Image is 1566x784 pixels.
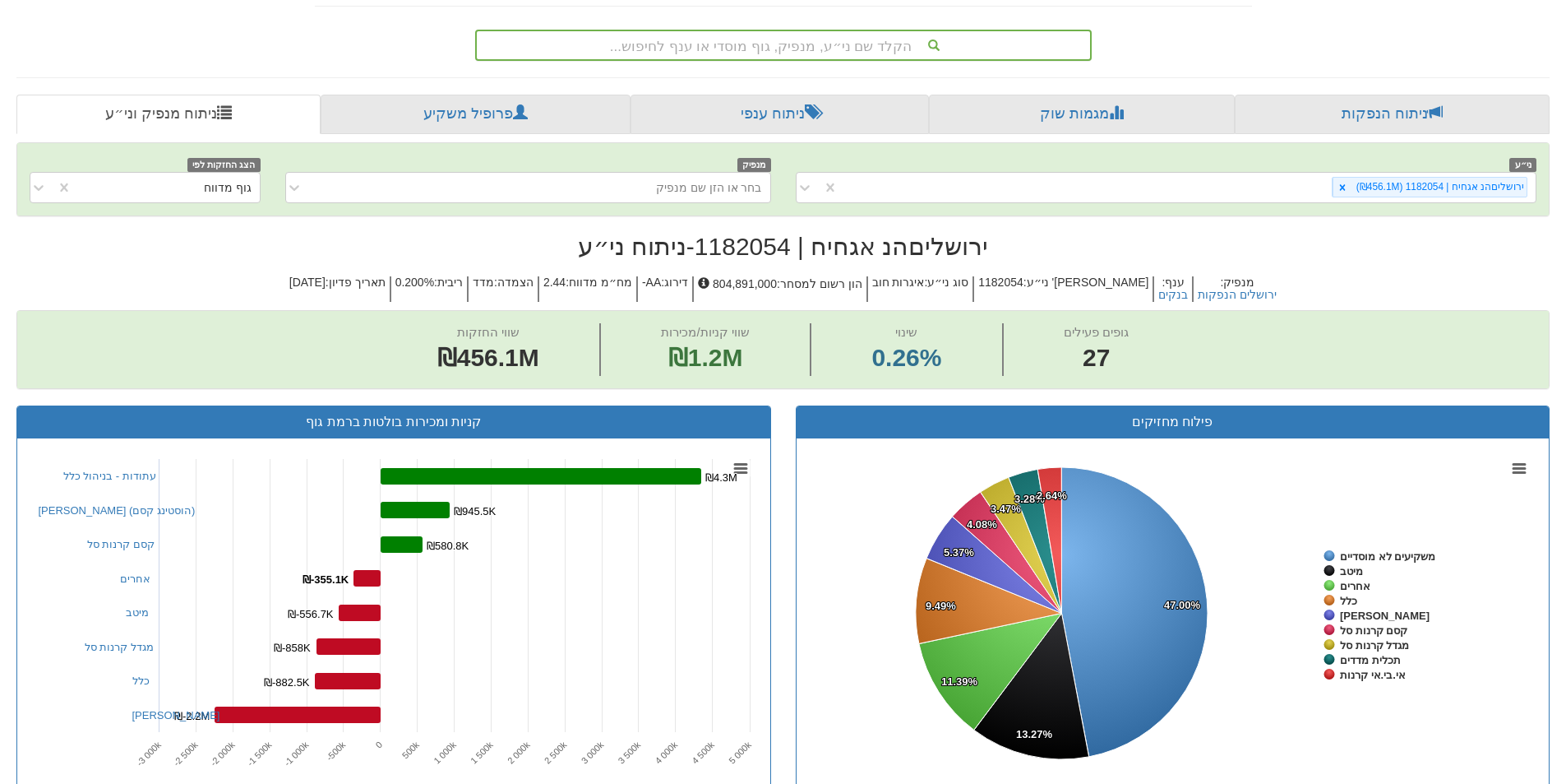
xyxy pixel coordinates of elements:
[542,739,568,765] tspan: 2 500k
[204,179,252,196] div: גוף מדווח
[477,31,1090,59] div: הקלד שם ני״ע, מנפיק, גוף מוסדי או ענף לחיפוש...
[30,415,758,429] h3: קניות ומכירות בולטות ברמת גוף
[941,675,978,688] tspan: 11.39%
[324,739,347,762] text: -500k
[132,709,220,721] a: [PERSON_NAME]
[944,546,974,559] tspan: 5.37%
[1198,289,1277,301] button: ירושלים הנפקות
[1064,341,1129,376] span: 27
[437,344,539,371] span: ₪456.1M
[1235,95,1550,134] a: ניתוח הנפקות
[727,739,753,765] tspan: 5 000k
[63,470,156,482] a: עתודות - בניהול כלל
[505,739,531,765] tspan: 2 000k
[1153,276,1192,302] h5: ענף :
[1158,289,1188,301] button: בנקים
[87,538,155,550] a: קסם קרנות סל
[1164,599,1201,611] tspan: 47.00%
[929,95,1234,134] a: מגמות שוק
[656,179,762,196] div: בחר או הזן שם מנפיק
[690,739,716,765] tspan: 4 500k
[134,739,163,768] tspan: -3 000k
[1340,624,1407,637] tspan: קסם קרנות סל
[967,518,997,531] tspan: 4.08%
[1340,550,1435,563] tspan: משקיעים לא מוסדיים
[661,325,749,339] span: שווי קניות/מכירות
[120,573,150,585] a: אחרים
[469,739,495,765] tspan: 1 500k
[1192,276,1281,302] h5: מנפיק :
[866,276,973,302] h5: סוג ני״ע : איגרות חוב
[16,95,321,134] a: ניתוח מנפיק וני״ע
[1351,178,1527,197] div: ירושליםהנ אגחיח | 1182054 (₪456.1M)
[1340,565,1363,578] tspan: מיטב
[579,739,605,765] tspan: 3 000k
[282,739,311,768] tspan: -1 000k
[616,739,642,765] tspan: 3 500k
[16,233,1550,260] h2: ירושליםהנ אגחיח | 1182054 - ניתוח ני״ע
[288,608,334,620] tspan: ₪-556.7K
[187,158,260,172] span: הצג החזקות לפי
[653,739,679,765] tspan: 4 000k
[692,276,866,302] h5: הון רשום למסחר : 804,891,000
[538,276,636,302] h5: מח״מ מדווח : 2.44
[636,276,692,302] h5: דירוג : AA-
[427,540,469,552] tspan: ₪580.8K
[1064,325,1129,339] span: גופים פעילים
[1340,639,1409,652] tspan: מגדל קרנות סל
[871,341,941,376] span: 0.26%
[285,276,390,302] h5: תאריך פדיון : [DATE]
[208,739,237,768] tspan: -2 000k
[39,504,196,517] a: [PERSON_NAME] (הוסטינג קסם)
[809,415,1537,429] h3: פילוח מחזיקים
[1014,493,1045,505] tspan: 3.28%
[1037,489,1067,502] tspan: 2.64%
[264,676,310,689] tspan: ₪-882.5K
[705,471,737,484] tspan: ₪4.3M
[631,95,929,134] a: ניתוח ענפי
[457,325,520,339] span: שווי החזקות
[467,276,538,302] h5: הצמדה : מדד
[85,641,154,653] a: מגדל קרנות סל
[390,276,467,302] h5: ריבית : 0.200%
[1340,580,1370,592] tspan: אחרים
[972,276,1153,302] h5: [PERSON_NAME]' ני״ע : 1182054
[1340,595,1357,607] tspan: כלל
[400,739,421,760] text: 500k
[126,606,149,619] a: מיטב
[926,600,956,612] tspan: 9.49%
[991,503,1021,515] tspan: 3.47%
[895,325,917,339] span: שינוי
[1016,728,1053,740] tspan: 13.27%
[245,739,274,768] tspan: -1 500k
[454,505,497,517] tspan: ₪945.5K
[171,739,200,768] tspan: -2 500k
[432,739,458,765] tspan: 1 000k
[321,95,630,134] a: פרופיל משקיע
[373,739,384,749] text: 0
[1340,610,1430,622] tspan: [PERSON_NAME]
[1509,158,1536,172] span: ני״ע
[668,344,743,371] span: ₪1.2M
[1340,654,1401,666] tspan: תכלית מדדים
[303,573,349,586] tspan: ₪-355.1K
[1340,669,1406,681] tspan: אי.בי.אי קרנות
[274,642,311,654] tspan: ₪-858K
[737,158,771,172] span: מנפיק
[132,675,150,687] a: כלל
